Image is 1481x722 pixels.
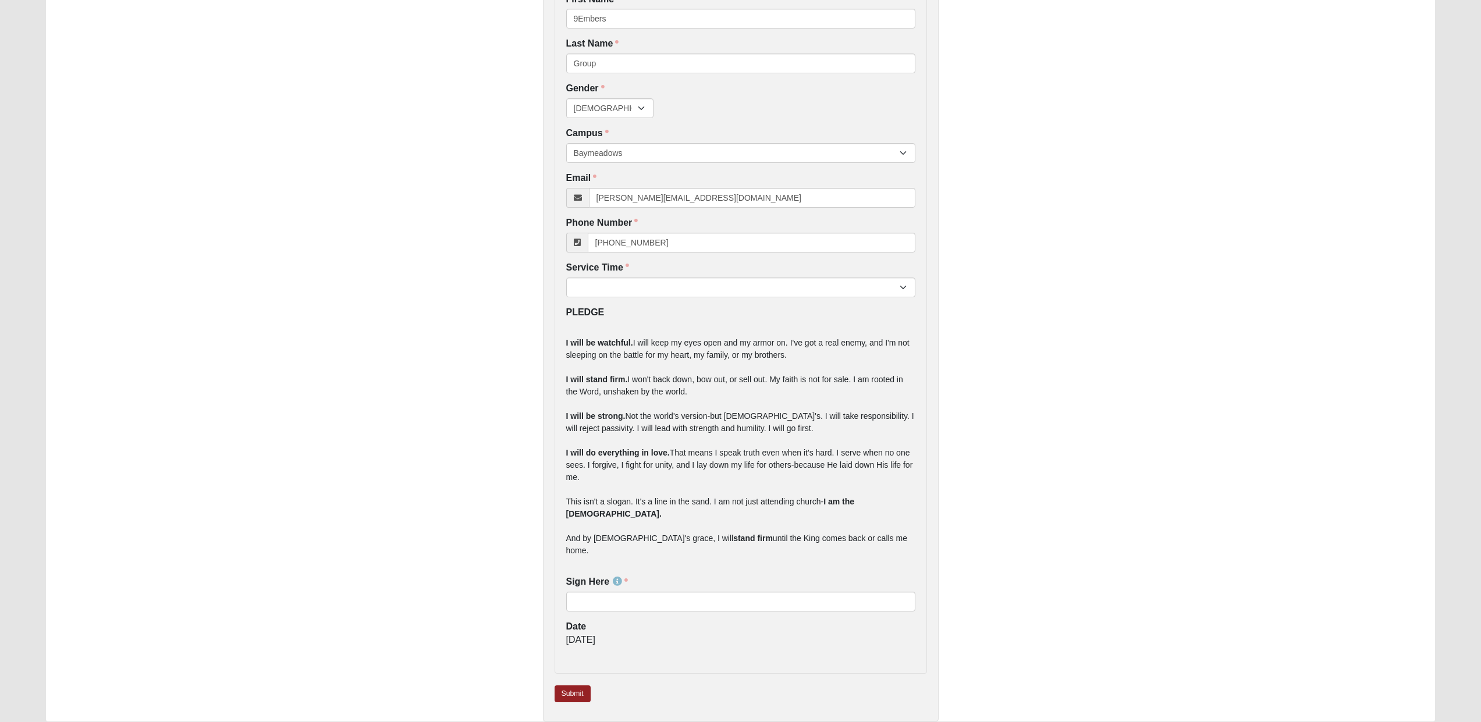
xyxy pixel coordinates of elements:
[566,216,638,230] label: Phone Number
[566,337,915,557] p: I will keep my eyes open and my armor on. I've got a real enemy, and I'm not sleeping on the batt...
[566,261,629,275] label: Service Time
[566,448,670,457] b: I will do everything in love.
[733,534,773,543] b: stand firm
[555,685,591,702] a: Submit
[566,172,597,185] label: Email
[566,620,587,634] label: Date
[566,575,628,589] label: Sign Here
[566,82,605,95] label: Gender
[566,306,605,319] label: PLEDGE
[566,338,633,347] b: I will be watchful.
[566,634,915,653] div: [DATE]
[566,375,628,384] b: I will stand firm.
[566,37,619,51] label: Last Name
[566,127,609,140] label: Campus
[566,411,626,421] b: I will be strong.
